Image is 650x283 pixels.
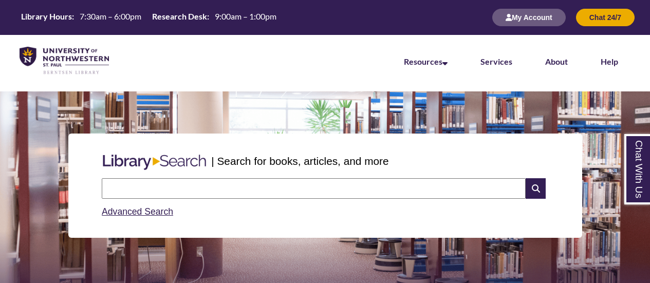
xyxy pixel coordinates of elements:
[545,56,568,66] a: About
[215,11,276,21] span: 9:00am – 1:00pm
[17,11,281,25] a: Hours Today
[576,9,635,26] button: Chat 24/7
[20,47,109,75] img: UNWSP Library Logo
[480,56,512,66] a: Services
[492,13,566,22] a: My Account
[526,178,545,199] i: Search
[17,11,281,24] table: Hours Today
[576,13,635,22] a: Chat 24/7
[404,56,448,66] a: Resources
[211,153,388,169] p: | Search for books, articles, and more
[601,56,618,66] a: Help
[102,206,173,217] a: Advanced Search
[492,9,566,26] button: My Account
[80,11,141,21] span: 7:30am – 6:00pm
[148,11,211,22] th: Research Desk:
[98,150,211,174] img: Libary Search
[17,11,76,22] th: Library Hours:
